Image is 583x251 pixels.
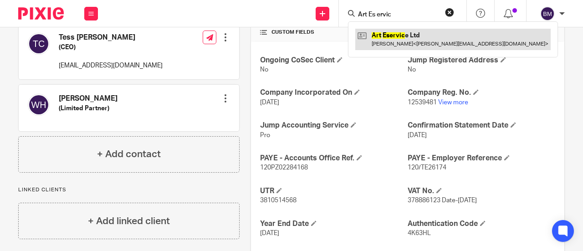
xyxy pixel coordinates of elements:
span: 4K63HL [408,230,431,236]
h4: + Add linked client [88,214,170,228]
h5: (Limited Partner) [59,104,118,113]
h4: Ongoing CoSec Client [260,56,408,65]
span: [DATE] [408,132,427,138]
h4: UTR [260,186,408,196]
span: 3810514568 [260,197,297,204]
h4: Company Incorporated On [260,88,408,97]
h4: Tess [PERSON_NAME] [59,33,163,42]
img: svg%3E [540,6,555,21]
span: 12539481 [408,99,437,106]
h4: Authentication Code [408,219,555,229]
img: svg%3E [28,94,50,116]
span: No [408,67,416,73]
h4: Year End Date [260,219,408,229]
h4: Confirmation Statement Date [408,121,555,130]
span: [DATE] [260,99,279,106]
h4: PAYE - Employer Reference [408,154,555,163]
button: Clear [445,8,454,17]
p: Linked clients [18,186,240,194]
h4: Jump Registered Address [408,56,555,65]
span: No [260,67,268,73]
h4: + Add contact [97,147,161,161]
h4: CUSTOM FIELDS [260,29,408,36]
span: [DATE] [260,230,279,236]
img: Pixie [18,7,64,20]
h4: Jump Accounting Service [260,121,408,130]
span: Pro [260,132,270,138]
h5: (CEO) [59,43,163,52]
input: Search [357,11,439,19]
h4: PAYE - Accounts Office Ref. [260,154,408,163]
h4: Company Reg. No. [408,88,555,97]
h4: VAT No. [408,186,555,196]
img: svg%3E [28,33,50,55]
p: [EMAIL_ADDRESS][DOMAIN_NAME] [59,61,163,70]
span: 120/TE26174 [408,164,446,171]
a: View more [438,99,468,106]
span: 378886123 Date-[DATE] [408,197,477,204]
span: 120PZ02284168 [260,164,308,171]
h4: [PERSON_NAME] [59,94,118,103]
